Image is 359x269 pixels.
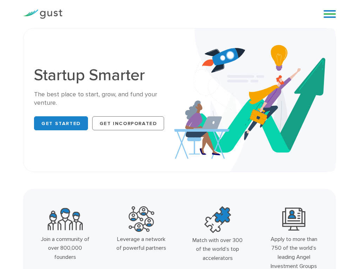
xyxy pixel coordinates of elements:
div: The best place to start, grow, and fund your venture. [34,90,174,107]
div: Leverage a network of powerful partners [115,235,168,253]
img: Leading Angel Investment [282,206,305,232]
a: Get Incorporated [92,116,164,130]
div: Match with over 300 of the world’s top accelerators [191,236,244,263]
img: Powerful Partners [129,206,154,232]
img: Top Accelerators [204,206,231,233]
img: Community Founders [48,206,83,232]
img: Gust Logo [23,9,62,19]
img: Startup Smarter Hero [174,28,336,172]
a: Get Started [34,116,88,130]
h1: Startup Smarter [34,67,174,83]
div: Join a community of over 800,000 founders [39,235,92,262]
